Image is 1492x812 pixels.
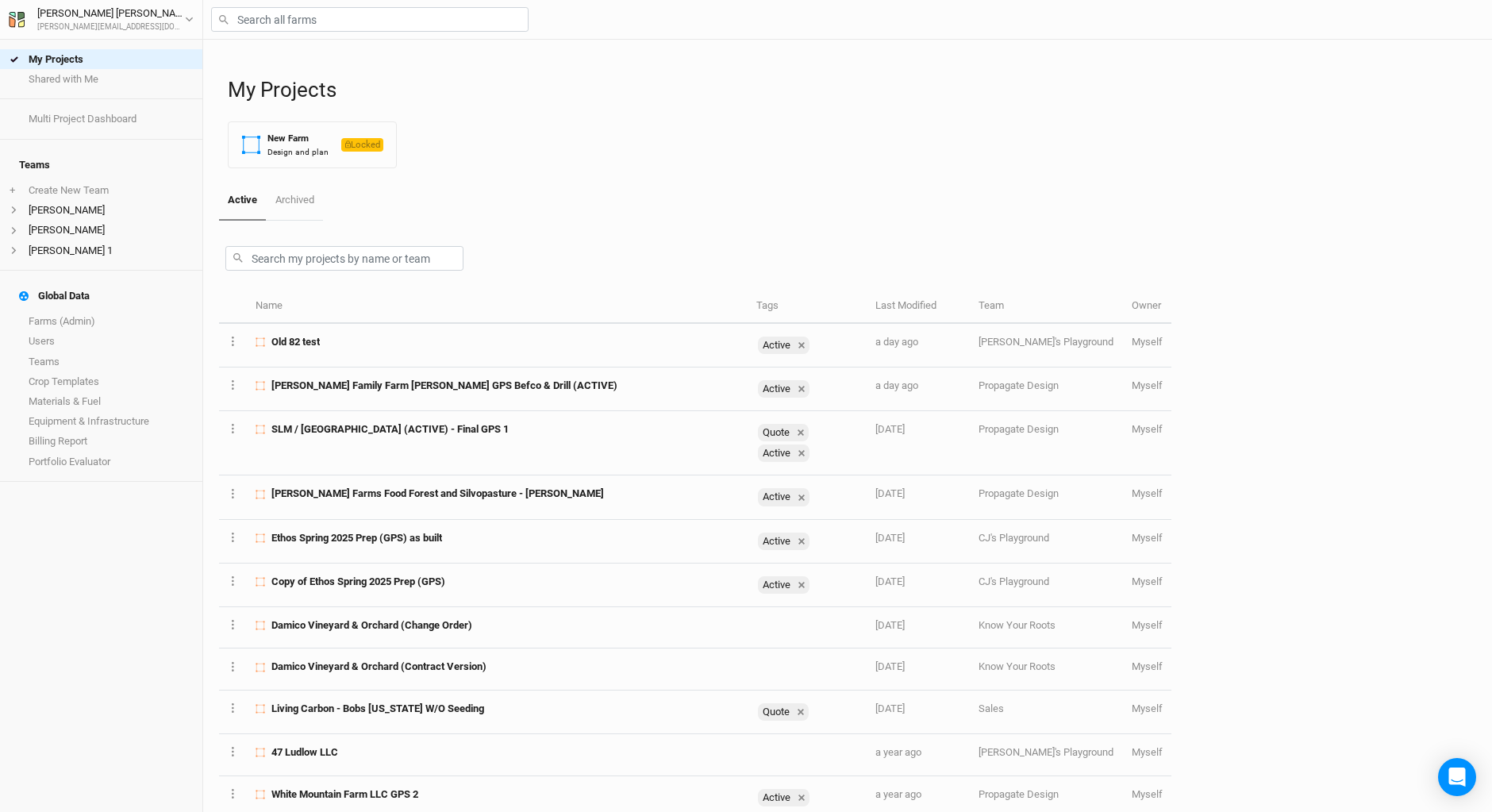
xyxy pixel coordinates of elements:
span: Old 82 test [271,335,320,349]
div: New Farm [267,132,329,145]
div: Active [758,576,794,594]
div: Active [758,789,809,806]
div: Quote [758,424,793,441]
span: 47 Ludlow LLC [271,745,338,760]
td: Propagate Design [970,475,1122,519]
span: bob@propagateventures.com [1132,702,1163,714]
td: Know Your Roots [970,607,1122,648]
div: Active [758,576,809,594]
th: Last Modified [867,290,970,324]
span: Wally Farms Food Forest and Silvopasture - BOB [271,487,604,501]
span: Copy of Ethos Spring 2025 Prep (GPS) [271,575,445,589]
span: Ethos Spring 2025 Prep (GPS) as built [271,531,442,545]
span: Living Carbon - Bobs Alabama W/O Seeding [271,702,484,716]
td: CJ's Playground [970,520,1122,564]
span: + [10,184,15,197]
span: bob@propagateventures.com [1132,379,1163,391]
span: Sep 14, 2024 7:25 PM [875,788,921,800]
input: Search all farms [211,7,529,32]
span: May 5, 2025 2:27 PM [875,660,905,672]
div: Active [758,789,794,806]
td: Know Your Roots [970,648,1122,690]
button: [PERSON_NAME] [PERSON_NAME][PERSON_NAME][EMAIL_ADDRESS][DOMAIN_NAME] [8,5,194,33]
span: SLM / Trumansburg (ACTIVE) - Final GPS 1 [271,422,509,437]
span: bob@propagateventures.com [1132,660,1163,672]
span: Sep 8, 2025 10:19 AM [875,423,905,435]
th: Tags [748,290,867,324]
span: Jan 12, 2025 2:50 PM [875,702,905,714]
span: bob@propagateventures.com [1132,619,1163,631]
div: Active [758,444,794,462]
div: Active [758,533,794,550]
span: bob@propagateventures.com [1132,788,1163,800]
span: bob@propagateventures.com [1132,423,1163,435]
h4: Teams [10,149,193,181]
span: Damico Vineyard & Orchard (Change Order) [271,618,472,633]
div: Global Data [19,290,90,302]
span: bob@propagateventures.com [1132,336,1163,348]
div: Active [758,533,809,550]
div: Active [758,444,809,462]
div: Active [758,488,809,506]
span: bob@propagateventures.com [1132,575,1163,587]
th: Owner [1123,290,1171,324]
td: Sales [970,691,1122,734]
div: Active [758,380,794,398]
div: Active [758,337,809,354]
div: Quote [758,703,809,721]
div: Active [758,488,794,506]
td: Propagate Design [970,368,1122,411]
span: White Mountain Farm LLC GPS 2 [271,787,418,802]
th: Name [247,290,748,324]
span: Locked [341,138,383,152]
span: May 5, 2025 3:13 PM [875,619,905,631]
input: Search my projects by name or team [225,246,463,271]
div: Active [758,380,809,398]
span: Sep 22, 2025 3:02 PM [875,336,918,348]
th: Team [970,290,1122,324]
span: Jul 23, 2025 12:10 AM [875,487,905,499]
a: Archived [266,181,322,219]
h1: My Projects [228,78,1476,102]
div: Quote [758,424,809,441]
div: [PERSON_NAME][EMAIL_ADDRESS][DOMAIN_NAME] [37,21,185,33]
span: bob@propagateventures.com [1132,532,1163,544]
div: Active [758,337,794,354]
span: Damico Vineyard & Orchard (Contract Version) [271,660,486,674]
span: Oct 1, 2024 12:36 PM [875,746,921,758]
div: Open Intercom Messenger [1438,758,1476,796]
span: bob@propagateventures.com [1132,487,1163,499]
span: Sep 22, 2025 12:14 PM [875,379,918,391]
button: New FarmDesign and planLocked [228,121,397,168]
a: Active [219,181,266,221]
td: [PERSON_NAME]'s Playground [970,734,1122,775]
div: Design and plan [267,146,329,158]
span: bob@propagateventures.com [1132,746,1163,758]
span: Rudolph Family Farm Bob GPS Befco & Drill (ACTIVE) [271,379,617,393]
td: [PERSON_NAME]'s Playground [970,324,1122,368]
span: Jun 27, 2025 7:56 PM [875,532,905,544]
td: Propagate Design [970,411,1122,475]
td: CJ's Playground [970,564,1122,607]
span: May 15, 2025 8:55 PM [875,575,905,587]
div: [PERSON_NAME] [PERSON_NAME] [37,6,185,21]
div: Quote [758,703,793,721]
